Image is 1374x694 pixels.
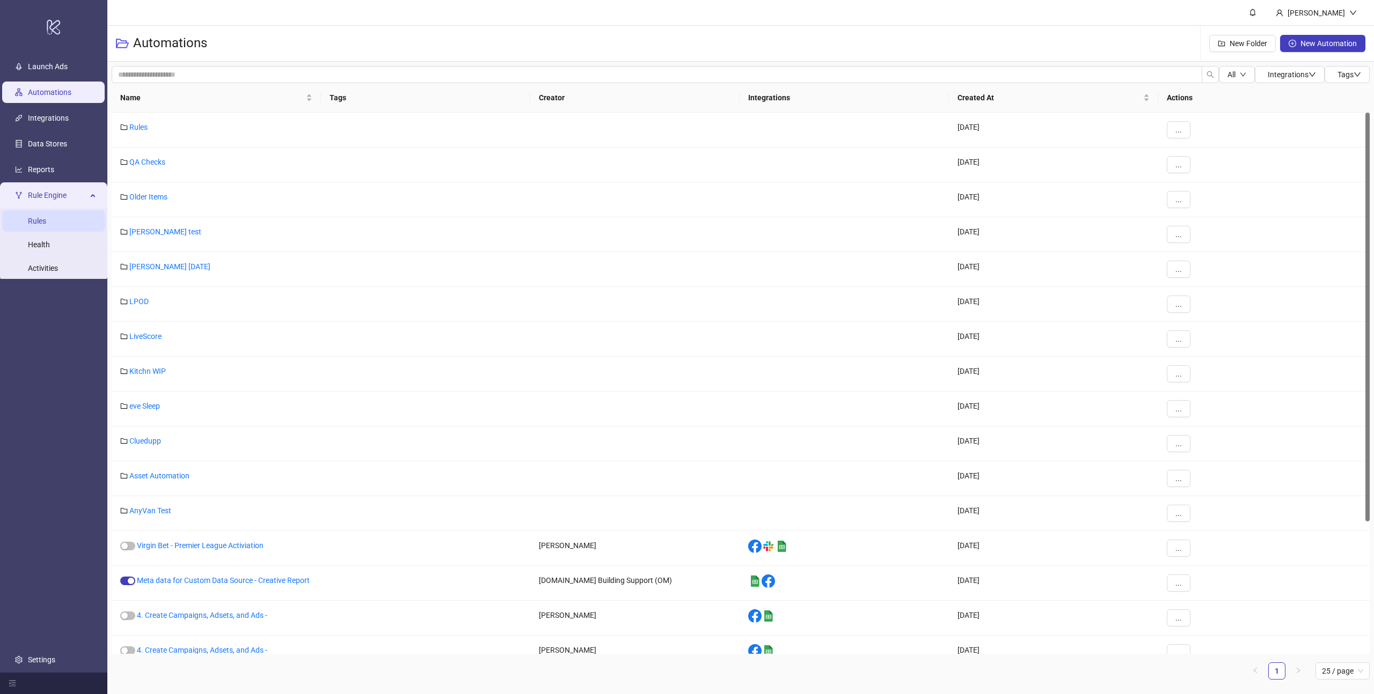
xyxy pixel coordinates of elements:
span: ... [1175,614,1182,622]
th: Created At [949,83,1158,113]
button: ... [1167,644,1190,661]
a: QA Checks [129,158,165,166]
div: [DATE] [949,636,1158,670]
div: [DATE] [949,392,1158,426]
li: 1 [1268,662,1285,680]
span: left [1252,667,1259,674]
th: Actions [1158,83,1370,113]
th: Creator [530,83,740,113]
li: Previous Page [1247,662,1264,680]
button: ... [1167,261,1190,278]
button: Alldown [1219,66,1255,83]
div: Page Size [1315,662,1370,680]
span: fork [15,191,23,199]
a: Settings [28,655,55,664]
a: LiveScore [129,332,162,341]
div: [DATE] [949,322,1158,357]
span: Rule Engine [28,184,87,206]
button: Integrationsdown [1255,66,1325,83]
button: ... [1167,156,1190,173]
span: All [1227,70,1236,79]
div: [PERSON_NAME] [530,601,740,636]
th: Integrations [740,83,949,113]
button: Tagsdown [1325,66,1370,83]
button: right [1290,662,1307,680]
span: folder [120,158,128,166]
a: Meta data for Custom Data Source - Creative Report [137,576,310,585]
span: New Folder [1230,39,1267,48]
span: ... [1175,544,1182,552]
a: Virgin Bet - Premier League Activiation [137,541,264,550]
a: AnyVan Test [129,506,171,515]
button: ... [1167,435,1190,452]
a: 1 [1269,663,1285,679]
h3: Automations [133,35,207,52]
a: Launch Ads [28,62,68,71]
a: Cluedupp [129,437,161,445]
div: [DATE] [949,426,1158,461]
div: [DOMAIN_NAME] Building Support (OM) [530,566,740,601]
span: folder [120,472,128,479]
div: [DATE] [949,461,1158,496]
a: [PERSON_NAME] test [129,227,201,236]
div: [DATE] [949,531,1158,566]
div: [DATE] [949,147,1158,182]
span: folder [120,228,128,235]
div: [DATE] [949,113,1158,147]
a: Asset Automation [129,471,189,480]
span: ... [1175,335,1182,343]
span: folder [120,367,128,375]
a: Integrations [28,114,69,122]
a: Older Items [129,193,167,201]
a: eve Sleep [129,402,160,410]
th: Tags [321,83,530,113]
div: [DATE] [949,357,1158,392]
button: ... [1167,400,1190,417]
span: menu-fold [9,680,16,687]
span: plus-circle [1289,40,1296,47]
span: ... [1175,160,1182,169]
span: ... [1175,648,1182,657]
span: folder-add [1218,40,1225,47]
a: Kitchn WIP [129,367,166,375]
span: ... [1175,509,1182,518]
div: [DATE] [949,496,1158,531]
th: Name [112,83,321,113]
button: ... [1167,609,1190,626]
div: [DATE] [949,252,1158,287]
button: ... [1167,540,1190,557]
button: New Folder [1209,35,1276,52]
button: New Automation [1280,35,1365,52]
span: search [1207,71,1214,78]
span: folder [120,298,128,305]
span: folder [120,402,128,410]
div: [DATE] [949,182,1158,217]
button: ... [1167,226,1190,243]
div: [DATE] [949,287,1158,322]
span: user [1276,9,1283,17]
span: down [1349,9,1357,17]
span: ... [1175,370,1182,378]
span: ... [1175,265,1182,274]
span: Name [120,92,304,104]
a: Automations [28,88,71,97]
button: ... [1167,365,1190,382]
span: right [1295,667,1302,674]
span: folder [120,193,128,201]
span: Created At [958,92,1141,104]
a: Activities [28,264,58,272]
span: Integrations [1268,70,1316,79]
span: ... [1175,195,1182,204]
a: Health [28,240,50,249]
button: ... [1167,330,1190,348]
span: folder [120,263,128,270]
a: LPOD [129,297,149,306]
div: [DATE] [949,601,1158,636]
button: ... [1167,191,1190,208]
span: New Automation [1300,39,1357,48]
div: [DATE] [949,566,1158,601]
a: Data Stores [28,139,67,148]
span: ... [1175,230,1182,239]
a: Reports [28,165,54,174]
span: ... [1175,300,1182,308]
